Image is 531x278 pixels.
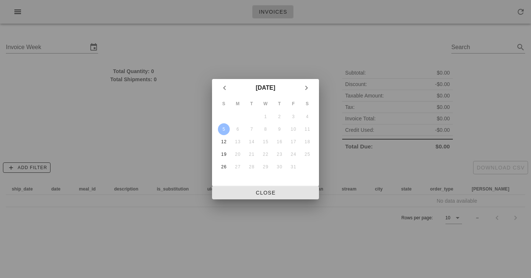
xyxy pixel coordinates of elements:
button: Next month [300,81,313,95]
span: Close [218,190,313,196]
button: 19 [218,148,230,160]
button: 26 [218,161,230,173]
div: 12 [218,139,230,144]
div: 26 [218,164,230,169]
th: S [217,97,230,110]
th: T [273,97,286,110]
th: T [245,97,258,110]
div: 5 [218,127,230,132]
th: W [259,97,272,110]
div: 19 [218,152,230,157]
button: Close [212,186,319,199]
button: 5 [218,123,230,135]
th: M [231,97,244,110]
button: Previous month [218,81,231,95]
button: [DATE] [253,80,278,95]
button: 12 [218,136,230,148]
th: S [301,97,314,110]
th: F [287,97,300,110]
